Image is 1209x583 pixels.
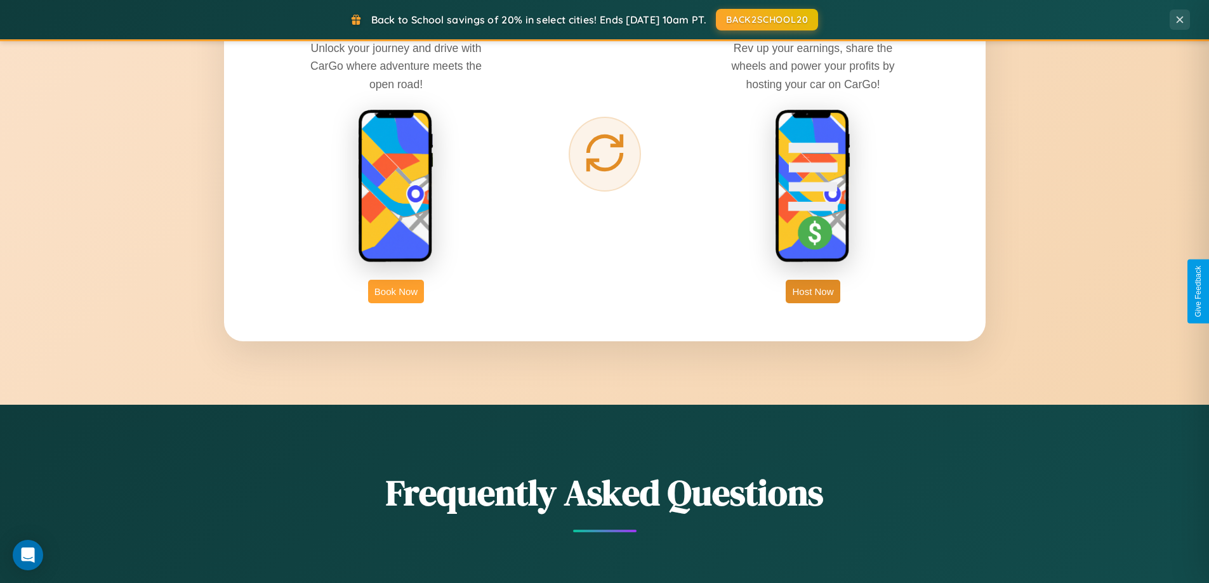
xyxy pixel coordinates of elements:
button: Book Now [368,280,424,303]
h2: Frequently Asked Questions [224,468,986,517]
div: Open Intercom Messenger [13,540,43,570]
p: Unlock your journey and drive with CarGo where adventure meets the open road! [301,39,491,93]
button: Host Now [786,280,840,303]
p: Rev up your earnings, share the wheels and power your profits by hosting your car on CarGo! [718,39,908,93]
img: host phone [775,109,851,264]
button: BACK2SCHOOL20 [716,9,818,30]
span: Back to School savings of 20% in select cities! Ends [DATE] 10am PT. [371,13,706,26]
div: Give Feedback [1194,266,1203,317]
img: rent phone [358,109,434,264]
